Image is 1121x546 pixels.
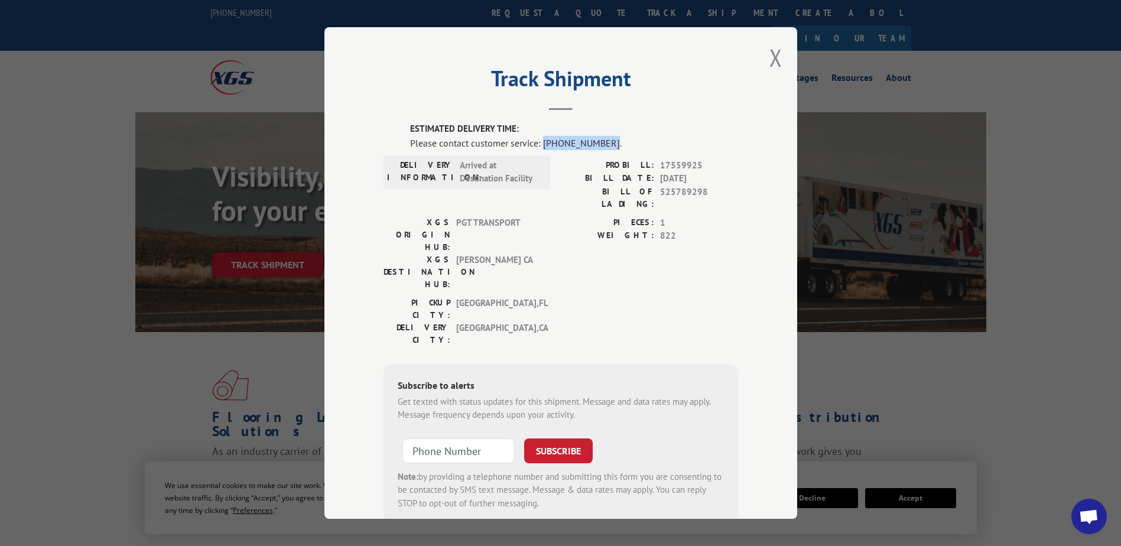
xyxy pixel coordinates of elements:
span: 1 [660,216,738,230]
span: Arrived at Destination Facility [460,159,540,186]
div: Get texted with status updates for this shipment. Message and data rates may apply. Message frequ... [398,395,724,422]
label: PICKUP CITY: [384,297,450,321]
label: WEIGHT: [561,229,654,243]
div: Please contact customer service: [PHONE_NUMBER]. [410,136,738,150]
strong: Note: [398,471,418,482]
label: BILL OF LADING: [561,186,654,210]
div: by providing a telephone number and submitting this form you are consenting to be contacted by SM... [398,470,724,511]
a: Open chat [1071,499,1107,534]
span: PGT TRANSPORT [456,216,536,253]
span: 822 [660,229,738,243]
input: Phone Number [402,438,515,463]
span: [DATE] [660,172,738,186]
div: Subscribe to alerts [398,378,724,395]
span: [PERSON_NAME] CA [456,253,536,291]
label: DELIVERY INFORMATION: [387,159,454,186]
label: BILL DATE: [561,172,654,186]
label: XGS DESTINATION HUB: [384,253,450,291]
label: XGS ORIGIN HUB: [384,216,450,253]
span: 17559925 [660,159,738,173]
span: 525789298 [660,186,738,210]
button: SUBSCRIBE [524,438,593,463]
label: PROBILL: [561,159,654,173]
span: [GEOGRAPHIC_DATA] , CA [456,321,536,346]
label: ESTIMATED DELIVERY TIME: [410,122,738,136]
label: DELIVERY CITY: [384,321,450,346]
button: Close modal [769,42,782,73]
h2: Track Shipment [384,70,738,93]
label: PIECES: [561,216,654,230]
span: [GEOGRAPHIC_DATA] , FL [456,297,536,321]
